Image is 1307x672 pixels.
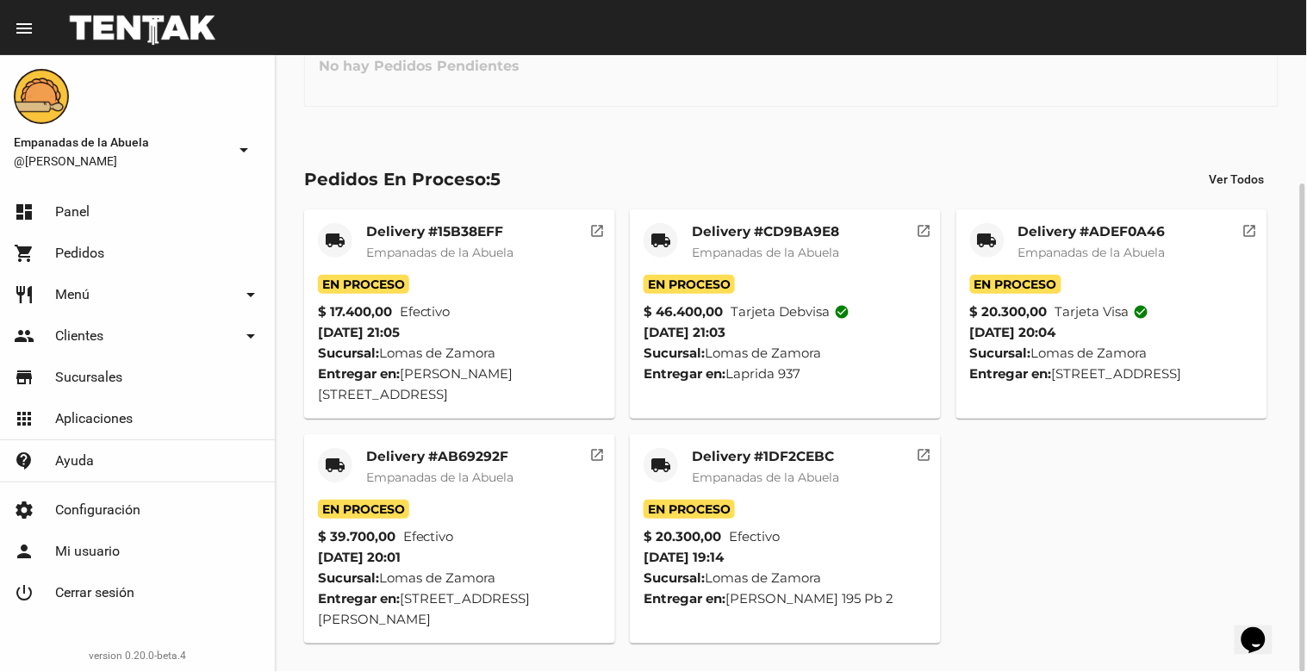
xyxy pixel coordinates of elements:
[590,445,606,460] mat-icon: open_in_new
[1134,304,1149,320] mat-icon: check_circle
[650,230,671,251] mat-icon: local_shipping
[729,526,780,547] span: Efectivo
[55,203,90,221] span: Panel
[692,470,839,485] span: Empanadas de la Abuela
[366,470,513,485] span: Empanadas de la Abuela
[240,326,261,346] mat-icon: arrow_drop_down
[834,304,850,320] mat-icon: check_circle
[325,455,345,476] mat-icon: local_shipping
[644,302,723,322] strong: $ 46.400,00
[1055,302,1149,322] span: Tarjeta visa
[240,284,261,305] mat-icon: arrow_drop_down
[970,324,1056,340] span: [DATE] 20:04
[14,284,34,305] mat-icon: restaurant
[55,245,104,262] span: Pedidos
[55,410,133,427] span: Aplicaciones
[318,364,601,405] div: [PERSON_NAME] [STREET_ADDRESS]
[644,365,725,382] strong: Entregar en:
[644,526,721,547] strong: $ 20.300,00
[400,302,451,322] span: Efectivo
[325,230,345,251] mat-icon: local_shipping
[14,647,261,664] div: version 0.20.0-beta.4
[14,202,34,222] mat-icon: dashboard
[14,541,34,562] mat-icon: person
[403,526,454,547] span: Efectivo
[366,223,513,240] mat-card-title: Delivery #15B38EFF
[318,569,379,586] strong: Sucursal:
[644,549,724,565] span: [DATE] 19:14
[1196,164,1279,195] button: Ver Todos
[977,230,998,251] mat-icon: local_shipping
[644,590,725,607] strong: Entregar en:
[692,245,839,260] span: Empanadas de la Abuela
[304,165,501,193] div: Pedidos En Proceso:
[644,345,705,361] strong: Sucursal:
[970,345,1031,361] strong: Sucursal:
[55,327,103,345] span: Clientes
[55,584,134,601] span: Cerrar sesión
[233,140,254,160] mat-icon: arrow_drop_down
[731,302,850,322] span: Tarjeta debvisa
[1210,172,1265,186] span: Ver Todos
[366,448,513,465] mat-card-title: Delivery #AB69292F
[970,275,1061,294] span: En Proceso
[318,345,379,361] strong: Sucursal:
[644,364,927,384] div: Laprida 937
[318,590,400,607] strong: Entregar en:
[644,588,927,609] div: [PERSON_NAME] 195 Pb 2
[644,324,725,340] span: [DATE] 21:03
[318,275,409,294] span: En Proceso
[318,526,395,547] strong: $ 39.700,00
[14,243,34,264] mat-icon: shopping_cart
[1235,603,1290,655] iframe: chat widget
[318,365,400,382] strong: Entregar en:
[970,343,1254,364] div: Lomas de Zamora
[644,343,927,364] div: Lomas de Zamora
[14,451,34,471] mat-icon: contact_support
[1018,245,1166,260] span: Empanadas de la Abuela
[318,343,601,364] div: Lomas de Zamora
[14,326,34,346] mat-icon: people
[14,69,69,124] img: f0136945-ed32-4f7c-91e3-a375bc4bb2c5.png
[366,245,513,260] span: Empanadas de la Abuela
[318,588,601,630] div: [STREET_ADDRESS][PERSON_NAME]
[970,365,1052,382] strong: Entregar en:
[55,501,140,519] span: Configuración
[1018,223,1166,240] mat-card-title: Delivery #ADEF0A46
[55,543,120,560] span: Mi usuario
[55,286,90,303] span: Menú
[305,40,533,92] h3: No hay Pedidos Pendientes
[14,152,227,170] span: @[PERSON_NAME]
[14,582,34,603] mat-icon: power_settings_new
[14,132,227,152] span: Empanadas de la Abuela
[650,455,671,476] mat-icon: local_shipping
[490,169,501,190] span: 5
[14,408,34,429] mat-icon: apps
[692,448,839,465] mat-card-title: Delivery #1DF2CEBC
[318,500,409,519] span: En Proceso
[55,452,94,470] span: Ayuda
[916,221,931,236] mat-icon: open_in_new
[318,549,401,565] span: [DATE] 20:01
[644,500,735,519] span: En Proceso
[644,275,735,294] span: En Proceso
[970,302,1048,322] strong: $ 20.300,00
[644,569,705,586] strong: Sucursal:
[318,302,392,322] strong: $ 17.400,00
[55,369,122,386] span: Sucursales
[318,568,601,588] div: Lomas de Zamora
[644,568,927,588] div: Lomas de Zamora
[916,445,931,460] mat-icon: open_in_new
[590,221,606,236] mat-icon: open_in_new
[1242,221,1258,236] mat-icon: open_in_new
[14,367,34,388] mat-icon: store
[14,18,34,39] mat-icon: menu
[318,324,400,340] span: [DATE] 21:05
[692,223,839,240] mat-card-title: Delivery #CD9BA9E8
[14,500,34,520] mat-icon: settings
[970,364,1254,384] div: [STREET_ADDRESS]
